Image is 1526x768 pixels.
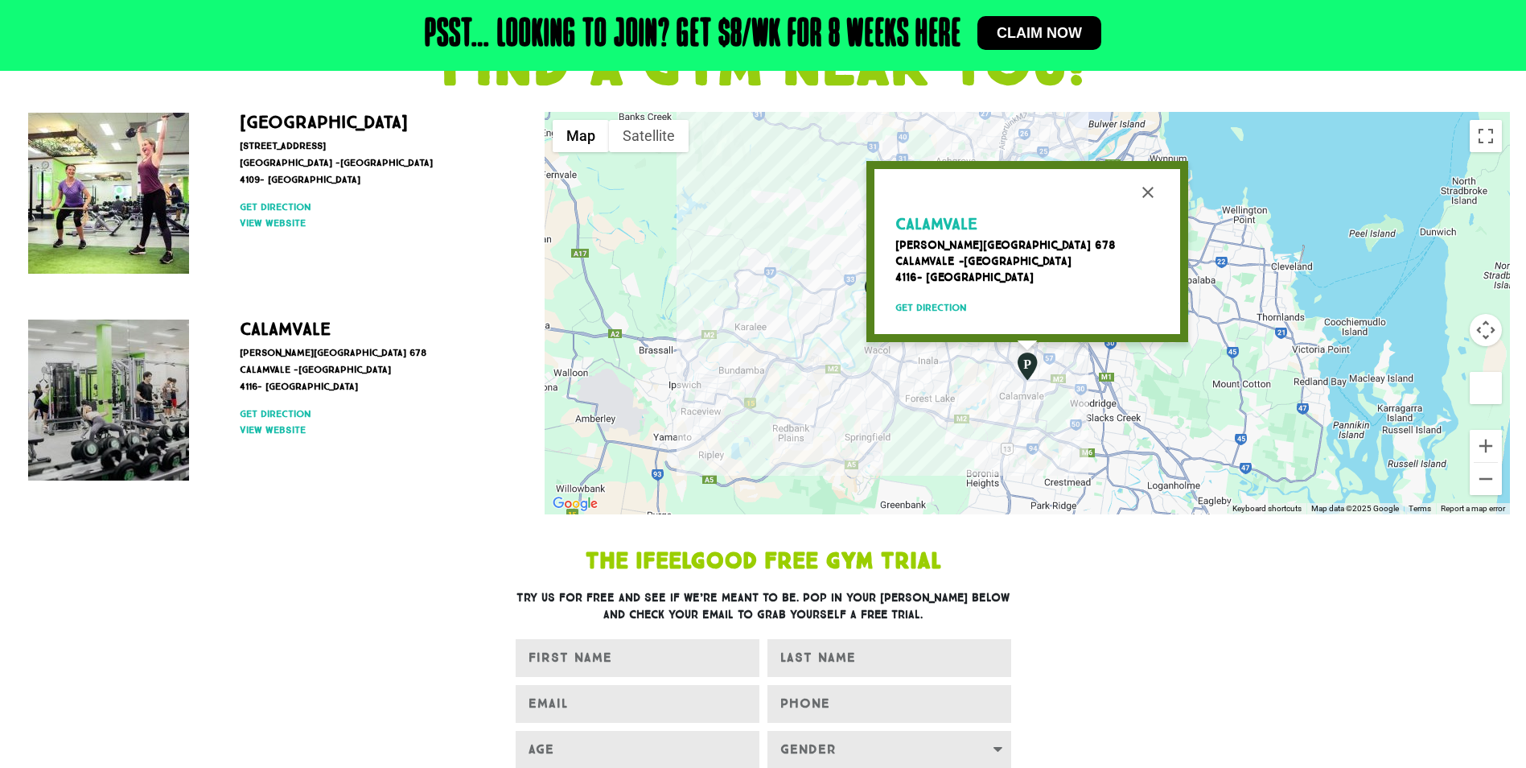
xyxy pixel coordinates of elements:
span: Calamvale [895,214,977,233]
div: Middle Park [861,275,888,306]
button: Map camera controls [1470,314,1502,346]
a: View website [240,423,508,437]
button: Drag Pegman onto the map to open Street View [1470,372,1502,404]
button: Show satellite imagery [609,120,689,152]
a: Report a map error [1441,504,1505,513]
button: Toggle fullscreen view [1470,120,1502,152]
p: [PERSON_NAME][GEOGRAPHIC_DATA] 678 Calamvale -[GEOGRAPHIC_DATA] 4116- [GEOGRAPHIC_DATA] [895,237,1159,286]
h2: Psst… Looking to join? Get $8/wk for 8 weeks here [425,16,961,55]
a: Terms (opens in new tab) [1409,504,1431,513]
button: Keyboard shortcuts [1232,503,1302,514]
img: Google [549,493,602,514]
h3: Try us for free and see if we’re meant to be. Pop in your [PERSON_NAME] below and check your emai... [516,589,1011,623]
a: Click to see this area on Google Maps [549,493,602,514]
p: [PERSON_NAME][GEOGRAPHIC_DATA] 678 Calamvale -[GEOGRAPHIC_DATA] 4116- [GEOGRAPHIC_DATA] [240,345,508,395]
button: Show street map [553,120,609,152]
span: Map data ©2025 Google [1311,504,1399,513]
button: Zoom out [1470,463,1502,495]
a: Get direction [240,200,508,214]
p: [STREET_ADDRESS] [GEOGRAPHIC_DATA] -[GEOGRAPHIC_DATA] 4109- [GEOGRAPHIC_DATA] [240,138,508,188]
a: Claim now [977,16,1101,50]
a: Calamvale [240,318,331,340]
input: Only numbers and phone characters (#, -, *, etc) are accepted. [767,685,1011,723]
div: Calamvale [1014,351,1041,382]
a: Get direction [895,300,1159,315]
input: LAST NAME [767,639,1011,677]
a: [GEOGRAPHIC_DATA] [240,111,408,133]
span: Claim now [997,26,1082,40]
button: Zoom in [1470,430,1502,462]
button: Close [1129,173,1167,212]
input: FIRST NAME [516,639,759,677]
a: Get direction [240,407,508,421]
a: Calamvale [895,219,985,232]
h1: FIND A GYM NEAR YOU! [8,38,1518,96]
h1: The IfeelGood Free Gym Trial [409,551,1117,573]
a: View website [240,216,508,230]
input: EMAIL [516,685,759,723]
